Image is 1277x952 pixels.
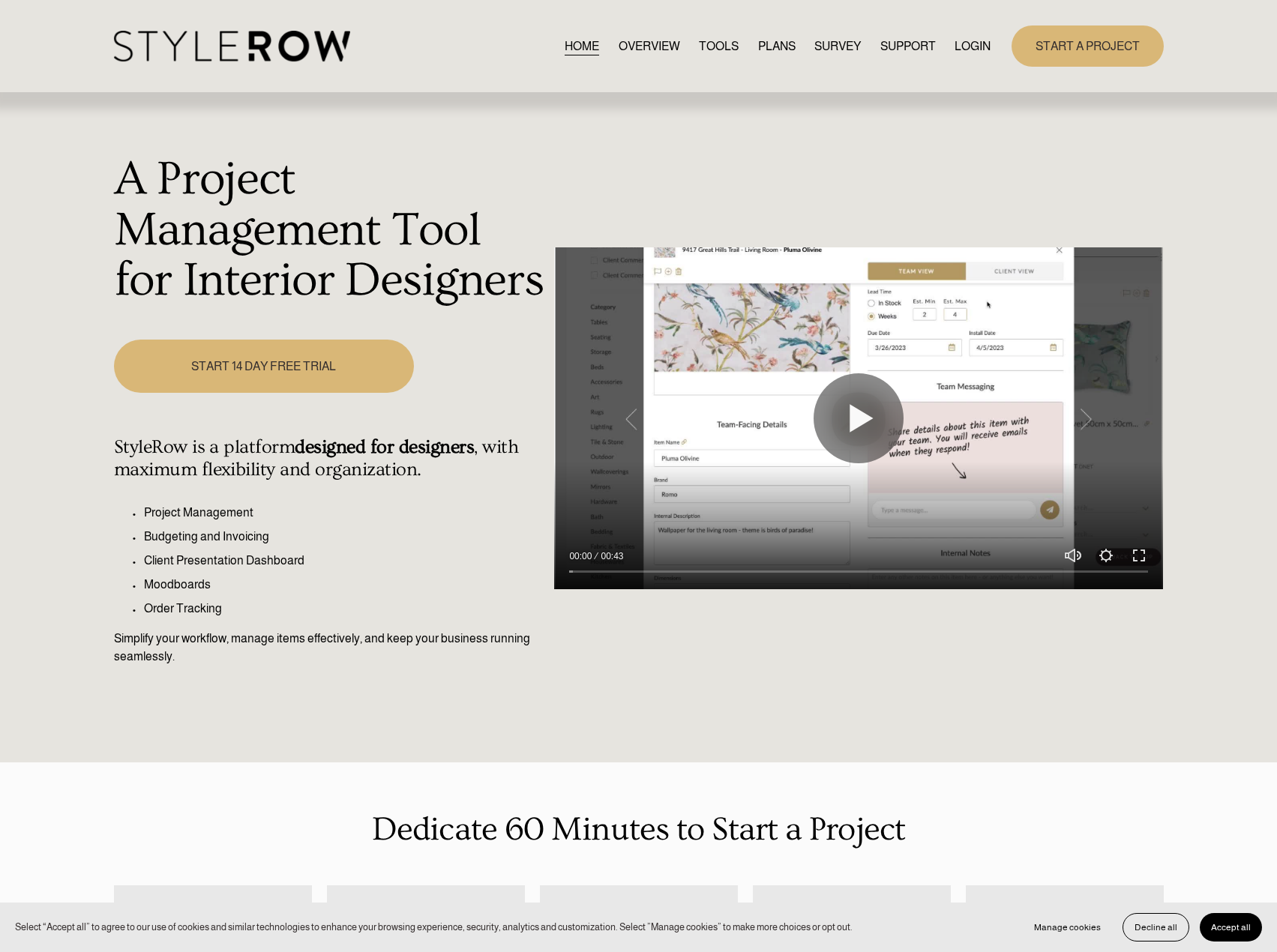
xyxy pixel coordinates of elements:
[144,528,547,546] p: Budgeting and Invoicing
[565,36,599,56] a: HOME
[114,630,547,666] p: Simplify your workflow, manage items effectively, and keep your business running seamlessly.
[569,567,1148,577] input: Seek
[1200,913,1262,942] button: Accept all
[569,549,595,564] div: Current time
[758,36,796,56] a: PLANS
[114,436,547,481] h4: StyleRow is a platform , with maximum flexibility and organization.
[1123,913,1189,942] button: Decline all
[814,36,861,56] a: SURVEY
[144,504,547,522] p: Project Management
[1012,25,1164,67] a: START A PROJECT
[880,36,936,56] a: folder dropdown
[15,920,853,934] p: Select “Accept all” to agree to our use of cookies and similar technologies to enhance your brows...
[814,373,904,463] button: Play
[114,31,350,61] img: StyleRow
[1023,913,1112,942] button: Manage cookies
[114,154,547,307] h1: A Project Management Tool for Interior Designers
[880,37,936,55] span: SUPPORT
[1135,922,1177,933] span: Decline all
[619,36,680,56] a: OVERVIEW
[1211,922,1251,933] span: Accept all
[1034,922,1101,933] span: Manage cookies
[699,36,739,56] a: TOOLS
[955,36,991,56] a: LOGIN
[144,576,547,594] p: Moodboards
[114,804,1164,855] p: Dedicate 60 Minutes to Start a Project
[144,552,547,570] p: Client Presentation Dashboard
[144,600,547,618] p: Order Tracking
[114,340,414,393] a: START 14 DAY FREE TRIAL
[595,549,627,564] div: Duration
[295,436,474,458] strong: designed for designers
